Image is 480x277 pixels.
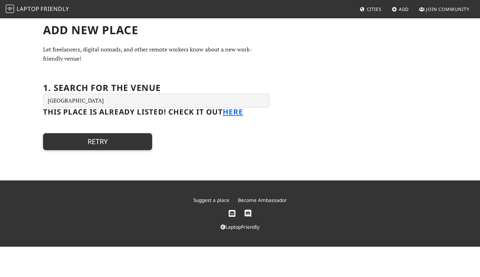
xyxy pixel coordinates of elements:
button: Retry [43,133,152,150]
h1: Add new Place [43,23,269,37]
span: Join Community [426,6,469,12]
a: Suggest a place [193,197,229,203]
a: LaptopFriendly LaptopFriendly [6,3,69,16]
a: Become Ambassador [238,197,287,203]
a: Add [389,3,412,16]
input: Enter a location [43,94,269,108]
span: Friendly [41,5,69,13]
img: LaptopFriendly [6,5,14,13]
span: Laptop [17,5,40,13]
a: here [223,107,243,117]
h3: This place is already listed! Check it out [43,107,269,116]
a: LaptopFriendly [221,223,259,230]
span: Cities [367,6,382,12]
a: Cities [357,3,384,16]
span: Add [399,6,409,12]
p: Let freelancers, digital nomads, and other remote workers know about a new work-friendly venue! [43,45,269,63]
h2: 1. Search for the venue [43,83,161,93]
a: Join Community [416,3,472,16]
